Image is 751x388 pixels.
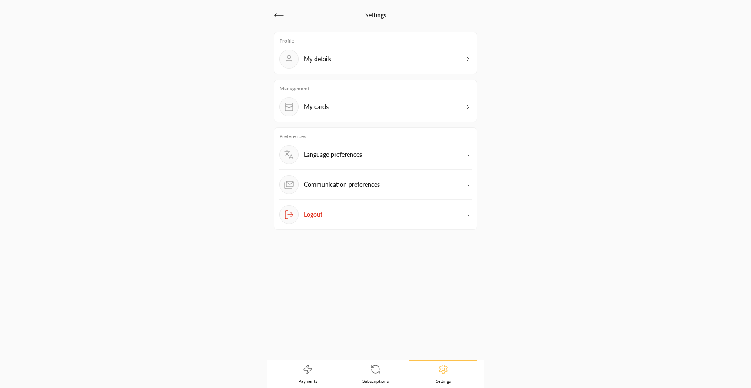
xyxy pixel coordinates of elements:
a: Settings [409,360,477,388]
a: Payments [274,361,342,388]
p: Management [279,85,472,92]
span: Subscriptions [362,378,389,384]
p: Preferences [279,133,472,140]
p: My details [304,55,331,63]
p: My cards [304,103,329,111]
p: Profile [279,37,472,44]
button: Logout [279,205,472,224]
span: Payments [299,378,317,384]
p: Language preferences [304,150,362,159]
p: Communication preferences [304,180,380,189]
a: Subscriptions [342,361,409,388]
p: Logout [304,210,322,219]
span: Settings [436,378,451,384]
h2: Settings [365,11,386,20]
